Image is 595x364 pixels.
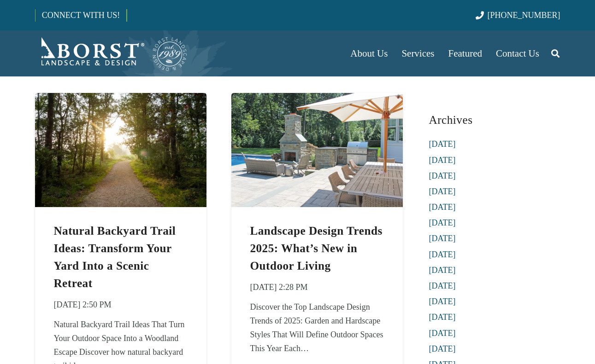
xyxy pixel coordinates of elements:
[496,48,539,59] span: Contact Us
[53,225,176,289] a: Natural Backyard Trail Ideas: Transform Your Yard Into a Scenic Retreat
[429,281,456,290] a: [DATE]
[442,30,489,76] a: Featured
[250,225,382,272] a: Landscape Design Trends 2025: What’s New in Outdoor Living
[35,4,126,26] a: CONNECT WITH US!
[476,11,560,20] a: [PHONE_NUMBER]
[429,139,456,149] a: [DATE]
[489,30,546,76] a: Contact Us
[429,234,456,243] a: [DATE]
[35,35,188,72] a: Borst-Logo
[429,266,456,275] a: [DATE]
[231,95,403,104] a: Landscape Design Trends 2025: What’s New in Outdoor Living
[429,187,456,196] a: [DATE]
[546,42,565,65] a: Search
[395,30,441,76] a: Services
[429,110,560,130] h3: Archives
[35,95,206,104] a: Natural Backyard Trail Ideas: Transform Your Yard Into a Scenic Retreat
[401,48,434,59] span: Services
[250,280,307,294] time: 25 July 2025 at 14:28:39 America/New_York
[343,30,395,76] a: About Us
[250,300,383,355] div: Discover the Top Landscape Design Trends of 2025: Garden and Hardscape Styles That Will Define Ou...
[35,93,206,207] img: Embracing natural backyard trail ideas is a simple yet powerful way to enhance your landscape’s b...
[429,218,456,227] a: [DATE]
[429,329,456,338] a: [DATE]
[53,298,111,312] time: 29 July 2025 at 14:50:46 America/New_York
[231,93,403,207] img: Explore the top landscape design trends 2025, from eco-friendly gardens to bold outdoor living fe...
[429,297,456,306] a: [DATE]
[429,250,456,259] a: [DATE]
[429,156,456,165] a: [DATE]
[350,48,388,59] span: About Us
[429,344,456,353] a: [DATE]
[448,48,482,59] span: Featured
[429,171,456,180] a: [DATE]
[429,312,456,322] a: [DATE]
[488,11,560,20] span: [PHONE_NUMBER]
[429,202,456,212] a: [DATE]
